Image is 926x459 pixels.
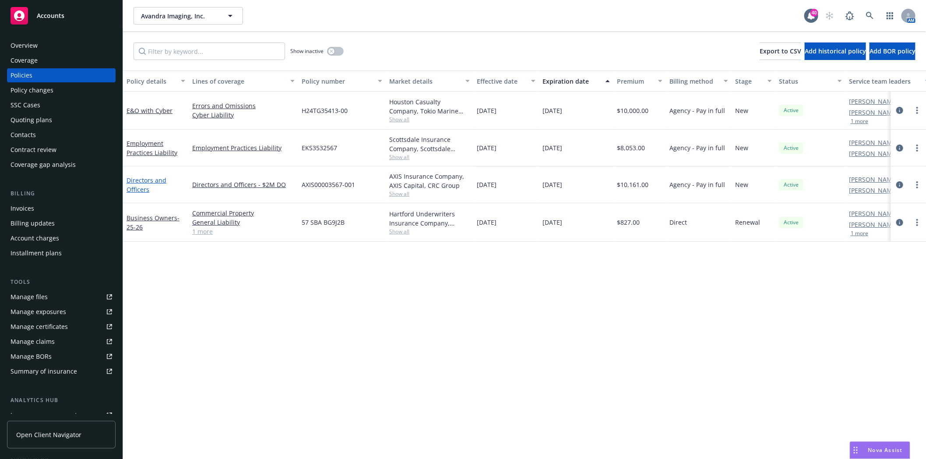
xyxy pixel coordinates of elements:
button: Billing method [666,71,732,92]
a: Coverage [7,53,116,67]
button: Export to CSV [760,42,801,60]
span: Show all [389,153,470,161]
span: 57 SBA BG9J2B [302,218,345,227]
span: Agency - Pay in full [669,180,725,189]
div: 40 [810,9,818,17]
a: [PERSON_NAME] [849,220,898,229]
span: Show all [389,190,470,198]
span: EKS3532567 [302,143,337,152]
a: Manage files [7,290,116,304]
div: Manage exposures [11,305,66,319]
a: Manage claims [7,335,116,349]
a: more [912,143,922,153]
div: Account charges [11,231,59,245]
button: Policy details [123,71,189,92]
a: [PERSON_NAME] [849,175,898,184]
span: Active [782,106,800,114]
div: Expiration date [542,77,600,86]
a: Report a Bug [841,7,859,25]
div: Policy changes [11,83,53,97]
span: Agency - Pay in full [669,106,725,115]
div: Coverage [11,53,38,67]
div: Quoting plans [11,113,52,127]
span: Active [782,219,800,226]
span: Show all [389,228,470,235]
div: Manage BORs [11,350,52,364]
button: Add BOR policy [870,42,915,60]
a: 1 more [192,227,295,236]
a: Loss summary generator [7,408,116,422]
a: [PERSON_NAME] [849,97,898,106]
span: [DATE] [477,143,496,152]
a: Installment plans [7,246,116,260]
a: Coverage gap analysis [7,158,116,172]
div: Lines of coverage [192,77,285,86]
div: Status [779,77,832,86]
div: Coverage gap analysis [11,158,76,172]
a: Account charges [7,231,116,245]
a: Manage exposures [7,305,116,319]
button: Avandra Imaging, Inc. [134,7,243,25]
a: [PERSON_NAME] [849,138,898,147]
a: circleInformation [894,143,905,153]
button: 1 more [851,119,868,124]
div: Summary of insurance [11,364,77,378]
span: Nova Assist [868,446,903,454]
a: Directors and Officers - $2M DO [192,180,295,189]
div: Manage files [11,290,48,304]
div: AXIS Insurance Company, AXIS Capital, CRC Group [389,172,470,190]
span: - 25-26 [127,214,180,231]
span: New [735,143,748,152]
div: Overview [11,39,38,53]
div: Manage claims [11,335,55,349]
span: [DATE] [477,218,496,227]
div: Market details [389,77,460,86]
a: Manage certificates [7,320,116,334]
a: Manage BORs [7,350,116,364]
span: Renewal [735,218,760,227]
div: Billing method [669,77,718,86]
a: General Liability [192,218,295,227]
a: more [912,105,922,116]
div: Contract review [11,143,56,157]
a: Cyber Liability [192,110,295,120]
span: [DATE] [542,180,562,189]
div: Service team leaders [849,77,920,86]
a: Commercial Property [192,208,295,218]
span: H24TG35413-00 [302,106,348,115]
span: [DATE] [542,106,562,115]
a: Search [861,7,879,25]
button: Premium [613,71,666,92]
div: Manage certificates [11,320,68,334]
button: Add historical policy [805,42,866,60]
div: Billing [7,189,116,198]
div: Invoices [11,201,34,215]
div: SSC Cases [11,98,40,112]
div: Policy details [127,77,176,86]
a: Contract review [7,143,116,157]
a: [PERSON_NAME] [849,186,898,195]
a: circleInformation [894,180,905,190]
span: Show inactive [290,47,324,55]
span: Agency - Pay in full [669,143,725,152]
a: [PERSON_NAME] [849,108,898,117]
span: [DATE] [542,218,562,227]
span: AXIS00003567-001 [302,180,355,189]
a: more [912,217,922,228]
a: Start snowing [821,7,838,25]
a: circleInformation [894,105,905,116]
div: Installment plans [11,246,62,260]
div: Hartford Underwriters Insurance Company, Hartford Insurance Group [389,209,470,228]
a: Quoting plans [7,113,116,127]
div: Loss summary generator [11,408,83,422]
a: Overview [7,39,116,53]
span: Add historical policy [805,47,866,55]
div: Policy number [302,77,373,86]
a: Business Owners [127,214,180,231]
span: Accounts [37,12,64,19]
button: Market details [386,71,473,92]
a: Switch app [881,7,899,25]
span: Active [782,144,800,152]
a: Directors and Officers [127,176,166,194]
span: [DATE] [477,106,496,115]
